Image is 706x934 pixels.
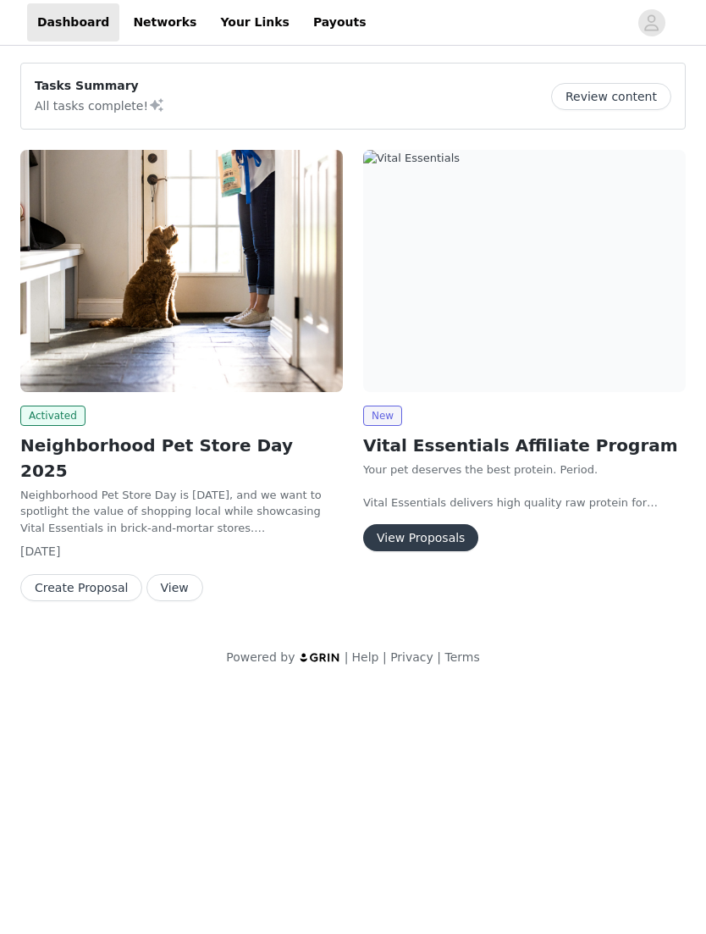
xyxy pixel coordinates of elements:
h2: Neighborhood Pet Store Day 2025 [20,433,343,484]
div: avatar [643,9,659,36]
button: View [146,574,203,601]
h2: Vital Essentials Affiliate Program [363,433,686,458]
img: Vital Essentials [363,150,686,392]
a: Privacy [390,650,433,664]
a: Dashboard [27,3,119,41]
a: View Proposals [363,532,478,544]
span: Activated [20,406,85,426]
a: View [146,582,203,594]
a: Payouts [303,3,377,41]
a: Your Links [210,3,300,41]
a: Networks [123,3,207,41]
span: | [345,650,349,664]
p: Tasks Summary [35,77,165,95]
img: logo [299,652,341,663]
button: Review content [551,83,671,110]
a: Terms [444,650,479,664]
button: View Proposals [363,524,478,551]
p: Vital Essentials delivers high quality raw protein for superior nutrition. We're not talking abou... [363,495,686,511]
span: Powered by [226,650,295,664]
span: [DATE] [20,544,60,558]
p: Neighborhood Pet Store Day is [DATE], and we want to spotlight the value of shopping local while ... [20,487,343,537]
span: New [363,406,402,426]
p: All tasks complete! [35,95,165,115]
img: Vital Essentials [20,150,343,392]
span: | [383,650,387,664]
a: Help [352,650,379,664]
button: Create Proposal [20,574,142,601]
p: Your pet deserves the best protein. Period. [363,461,686,478]
span: | [437,650,441,664]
